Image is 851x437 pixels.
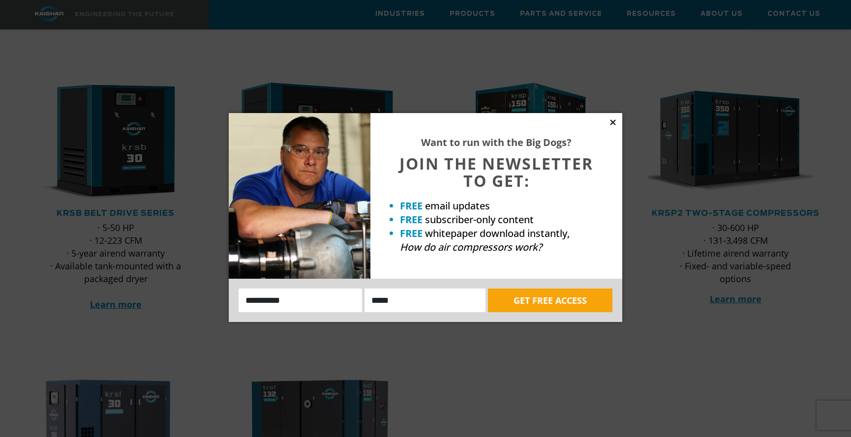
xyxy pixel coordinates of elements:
strong: FREE [400,213,423,226]
span: email updates [425,199,490,212]
strong: FREE [400,199,423,212]
span: subscriber-only content [425,213,534,226]
input: Name: [239,289,362,312]
em: How do air compressors work? [400,240,542,254]
input: Email [365,289,486,312]
span: JOIN THE NEWSLETTER TO GET: [399,153,593,191]
button: GET FREE ACCESS [488,289,612,312]
strong: FREE [400,227,423,240]
strong: Want to run with the Big Dogs? [421,136,572,149]
button: Close [608,118,617,127]
span: whitepaper download instantly, [425,227,570,240]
